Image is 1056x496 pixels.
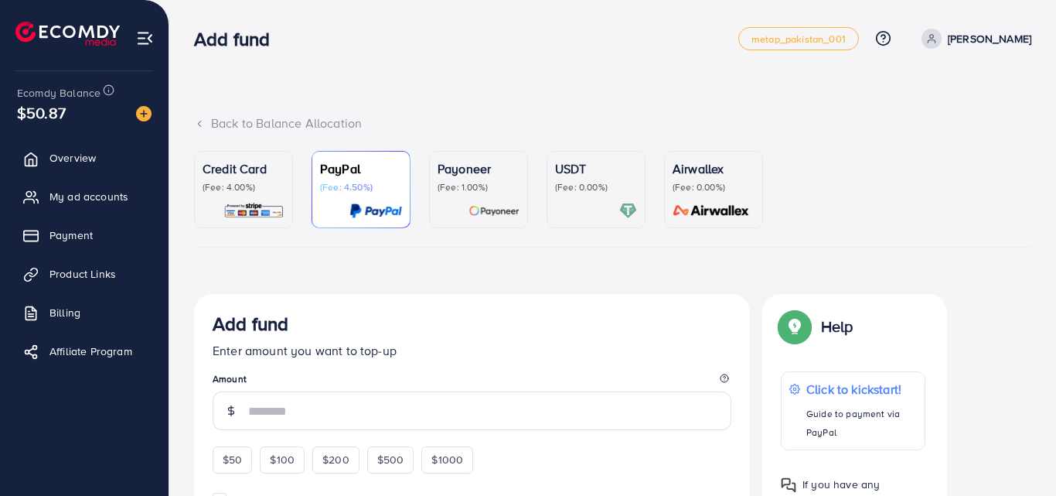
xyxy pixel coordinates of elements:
[468,202,519,220] img: card
[619,202,637,220] img: card
[555,159,637,178] p: USDT
[673,159,755,178] p: Airwallex
[136,29,154,47] img: menu
[49,227,93,243] span: Payment
[12,181,157,212] a: My ad accounts
[12,258,157,289] a: Product Links
[136,106,152,121] img: image
[213,341,731,360] p: Enter amount you want to top-up
[781,313,809,340] img: Popup guide
[821,317,853,336] p: Help
[806,380,917,399] p: Click to kickstart!
[194,28,282,50] h3: Add fund
[948,29,1031,48] p: [PERSON_NAME]
[806,405,917,442] p: Guide to payment via PayPal
[223,452,242,467] span: $50
[213,313,288,335] h3: Add fund
[49,189,128,204] span: My ad accounts
[915,29,1031,49] a: [PERSON_NAME]
[320,181,402,193] p: (Fee: 4.50%)
[213,372,731,392] legend: Amount
[673,181,755,193] p: (Fee: 0.00%)
[320,159,402,178] p: PayPal
[12,297,157,328] a: Billing
[668,202,755,220] img: card
[49,150,96,166] span: Overview
[377,452,404,467] span: $500
[781,477,796,493] img: Popup guide
[15,22,120,46] img: logo
[49,344,132,359] span: Affiliate Program
[349,202,402,220] img: card
[438,159,519,178] p: Payoneer
[12,220,157,251] a: Payment
[17,101,66,124] span: $50.87
[49,266,116,282] span: Product Links
[17,85,100,101] span: Ecomdy Balance
[431,452,463,467] span: $1000
[203,159,284,178] p: Credit Card
[322,452,349,467] span: $200
[194,115,1031,132] div: Back to Balance Allocation
[438,181,519,193] p: (Fee: 1.00%)
[555,181,637,193] p: (Fee: 0.00%)
[49,305,80,320] span: Billing
[270,452,295,467] span: $100
[203,181,284,193] p: (Fee: 4.00%)
[12,142,157,173] a: Overview
[223,202,284,220] img: card
[738,27,859,50] a: metap_pakistan_001
[751,34,846,44] span: metap_pakistan_001
[12,336,157,367] a: Affiliate Program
